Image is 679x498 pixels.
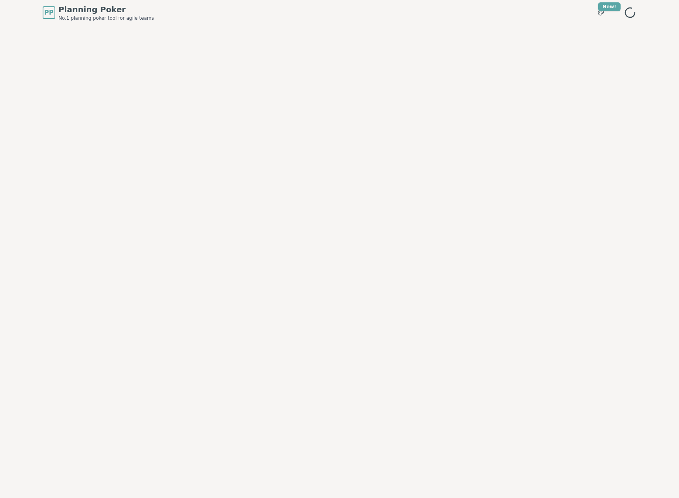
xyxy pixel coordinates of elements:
span: No.1 planning poker tool for agile teams [58,15,154,21]
span: Planning Poker [58,4,154,15]
a: PPPlanning PokerNo.1 planning poker tool for agile teams [43,4,154,21]
span: PP [44,8,53,17]
div: New! [598,2,621,11]
button: New! [594,6,608,20]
